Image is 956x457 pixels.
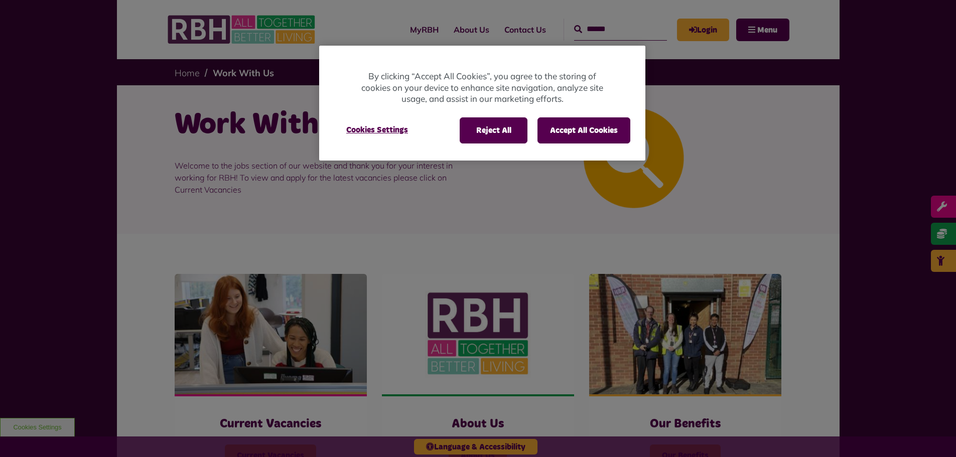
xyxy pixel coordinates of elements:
p: By clicking “Accept All Cookies”, you agree to the storing of cookies on your device to enhance s... [359,71,605,105]
div: Privacy [319,46,645,161]
button: Reject All [460,117,527,143]
button: Accept All Cookies [537,117,630,143]
div: Cookie banner [319,46,645,161]
button: Cookies Settings [334,117,420,142]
